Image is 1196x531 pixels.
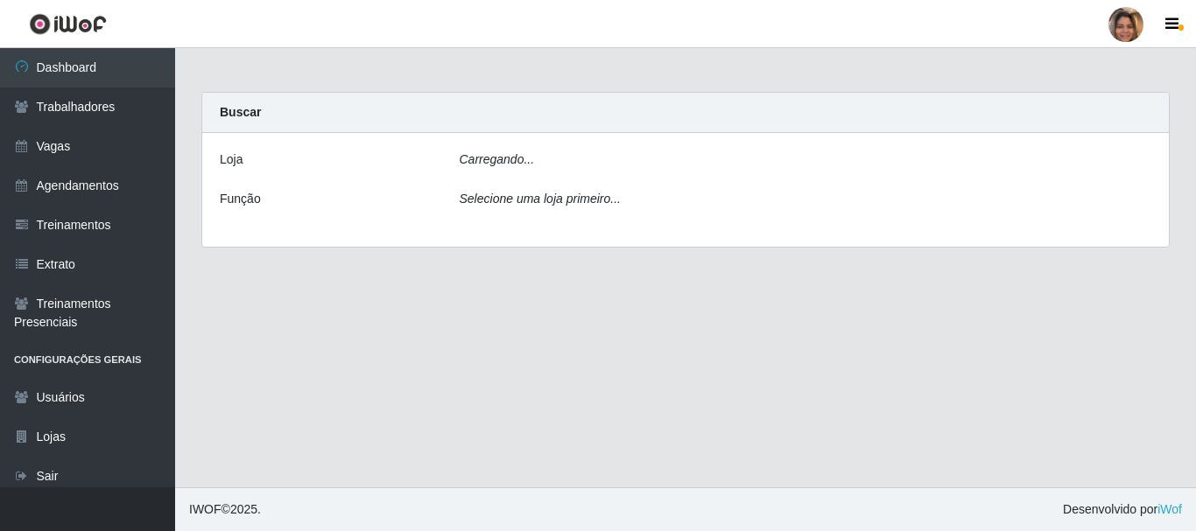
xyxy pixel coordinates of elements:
strong: Buscar [220,105,261,119]
i: Carregando... [460,152,535,166]
a: iWof [1157,502,1182,516]
span: © 2025 . [189,500,261,519]
label: Função [220,190,261,208]
span: Desenvolvido por [1063,500,1182,519]
i: Selecione uma loja primeiro... [460,192,621,206]
span: IWOF [189,502,222,516]
img: CoreUI Logo [29,13,107,35]
label: Loja [220,150,243,169]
